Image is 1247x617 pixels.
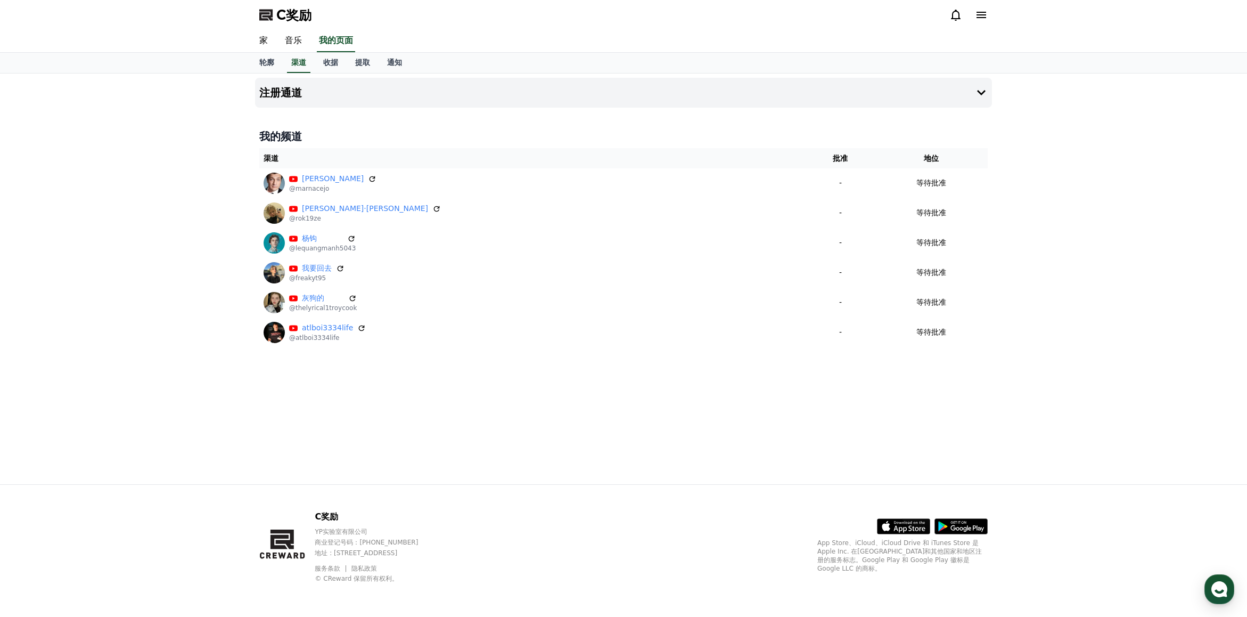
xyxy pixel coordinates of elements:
a: 轮廓 [251,53,283,73]
a: 渠道 [287,53,310,73]
font: @rok19ze [289,215,321,222]
font: [PERSON_NAME] [302,174,364,183]
font: C奖励 [315,512,338,522]
font: 商业登记号码：[PHONE_NUMBER] [315,539,418,546]
font: 等待批准 [916,238,946,247]
img: 布莱克·赫尔 [264,202,285,224]
font: 我要回去 [302,264,332,272]
a: 杨钩 [302,233,343,244]
font: © CReward 保留所有权利。 [315,575,398,582]
font: 等待批准 [916,208,946,217]
font: 收据 [323,58,338,67]
font: 音乐 [285,35,302,45]
font: 渠道 [291,58,306,67]
a: 音乐 [276,30,310,52]
font: - [839,328,842,336]
font: - [839,178,842,187]
font: 我的页面 [319,35,353,45]
font: atlboi3334life [302,323,353,332]
a: [PERSON_NAME] [302,173,364,184]
img: 灰狗的 [264,292,285,313]
font: 等待批准 [916,268,946,277]
font: @thelyrical1troycook [289,304,357,312]
a: 通知 [379,53,411,73]
a: 服务条款 [315,565,348,572]
font: 渠道 [264,154,278,163]
font: [PERSON_NAME]·[PERSON_NAME] [302,204,428,213]
font: @freakyt95 [289,274,326,282]
a: 收据 [315,53,347,73]
font: @lequangmanh5043 [289,245,356,252]
a: 提取 [347,53,379,73]
font: - [839,208,842,217]
img: atlboi3334life [264,322,285,343]
font: 等待批准 [916,328,946,336]
font: - [839,238,842,247]
font: 批准 [833,154,848,163]
font: 灰狗的 [302,294,324,302]
a: 隐私政策 [351,565,377,572]
img: 马尔纳塞霍 [264,173,285,194]
font: YP实验室有限公司 [315,528,367,535]
font: 我的频道 [259,130,302,143]
a: 家 [251,30,276,52]
font: 地位 [924,154,939,163]
a: 我要回去 [302,263,332,274]
font: 等待批准 [916,178,946,187]
img: 杨钩 [264,232,285,254]
font: 注册通道 [259,86,302,99]
a: 灰狗的 [302,293,344,304]
a: 我的页面 [317,30,355,52]
font: - [839,268,842,277]
font: 通知 [387,58,402,67]
button: 注册通道 [255,78,992,108]
img: 我要回去 [264,262,285,283]
font: - [839,298,842,306]
font: C奖励 [276,7,311,22]
font: 等待批准 [916,298,946,306]
font: @atlboi3334life [289,334,340,342]
font: 提取 [355,58,370,67]
font: 服务条款 [315,565,340,572]
font: @marnacejo [289,185,329,192]
font: 地址 : [STREET_ADDRESS] [315,549,397,557]
a: [PERSON_NAME]·[PERSON_NAME] [302,203,428,214]
font: 轮廓 [259,58,274,67]
font: App Store、iCloud、iCloud Drive 和 iTunes Store 是 Apple Inc. 在[GEOGRAPHIC_DATA]和其他国家和地区注册的服务标志。Googl... [817,539,982,572]
font: 杨钩 [302,234,317,242]
font: 家 [259,35,268,45]
a: atlboi3334life [302,322,353,334]
a: C奖励 [259,6,311,23]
